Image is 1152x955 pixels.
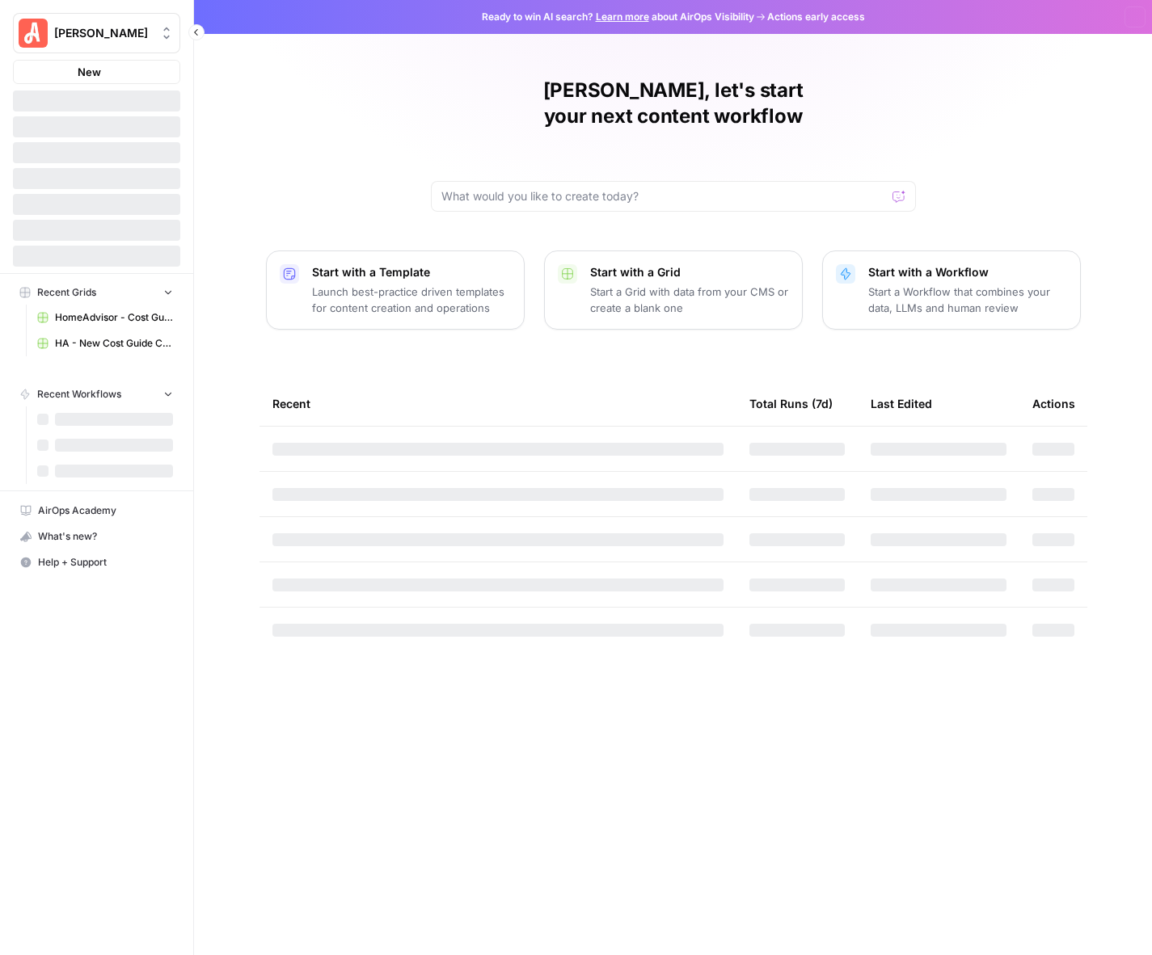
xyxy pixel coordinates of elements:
p: Start with a Template [312,264,511,280]
button: Help + Support [13,549,180,575]
h1: [PERSON_NAME], let's start your next content workflow [431,78,916,129]
span: Actions early access [767,10,865,24]
p: Start a Grid with data from your CMS or create a blank one [590,284,789,316]
div: Recent [272,381,724,426]
button: Start with a WorkflowStart a Workflow that combines your data, LLMs and human review [822,250,1081,330]
span: Help + Support [38,555,173,570]
button: Recent Workflows [13,382,180,406]
div: Total Runs (7d) [749,381,833,426]
span: New [78,64,101,80]
button: Recent Grids [13,280,180,305]
span: Recent Workflows [37,387,121,402]
button: What's new? [13,524,180,549]
a: AirOps Academy [13,498,180,524]
span: HA - New Cost Guide Creation Grid [55,336,173,351]
input: What would you like to create today? [441,188,886,204]
div: Actions [1032,381,1075,426]
span: [PERSON_NAME] [54,25,152,41]
button: Start with a TemplateLaunch best-practice driven templates for content creation and operations [266,250,525,330]
span: AirOps Academy [38,503,173,518]
button: New [13,60,180,84]
a: Learn more [596,11,649,23]
div: Last Edited [871,381,932,426]
p: Start with a Grid [590,264,789,280]
p: Launch best-practice driven templates for content creation and operations [312,284,511,316]
span: Ready to win AI search? about AirOps Visibility [482,10,754,24]
img: Angi Logo [19,19,48,48]
span: HomeAdvisor - Cost Guide Updates [55,310,173,325]
button: Workspace: Angi [13,13,180,53]
span: Recent Grids [37,285,96,300]
div: What's new? [14,524,179,549]
a: HomeAdvisor - Cost Guide Updates [30,305,180,330]
a: HA - New Cost Guide Creation Grid [30,330,180,356]
p: Start a Workflow that combines your data, LLMs and human review [868,284,1067,316]
button: Start with a GridStart a Grid with data from your CMS or create a blank one [544,250,803,330]
p: Start with a Workflow [868,264,1067,280]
